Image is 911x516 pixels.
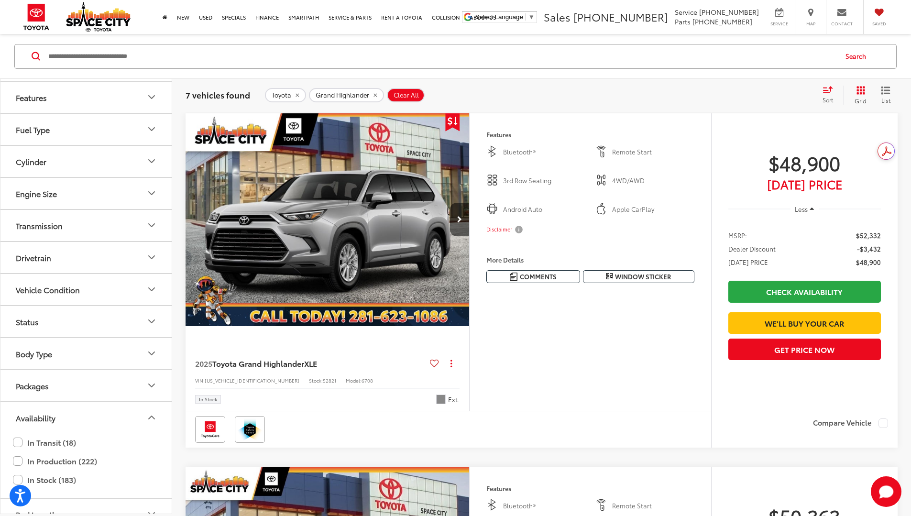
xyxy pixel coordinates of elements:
button: CylinderCylinder [0,145,173,176]
input: Search by Make, Model, or Keyword [47,44,836,67]
div: Engine Size [16,188,57,198]
span: Toyota Grand Highlander [212,358,304,369]
span: List [881,96,890,104]
span: Sales [544,9,571,24]
button: TransmissionTransmission [0,209,173,241]
span: 4WD/AWD [612,176,694,186]
button: Vehicle ConditionVehicle Condition [0,274,173,305]
div: Body Type [146,348,157,359]
div: Engine Size [146,187,157,199]
span: VIN: [195,377,205,384]
div: Features [16,92,47,101]
div: Packages [16,381,49,390]
button: Disclaimer [486,220,525,240]
span: Bluetooth® [503,147,585,157]
span: -$3,432 [857,244,881,253]
span: Remote Start [612,147,694,157]
div: Fuel Type [16,124,50,133]
button: Clear All [387,88,425,102]
span: Toyota [272,91,291,99]
span: $52,332 [856,231,881,240]
img: Space City Toyota [66,2,131,32]
span: Android Auto [503,205,585,214]
span: 7 vehicles found [186,88,250,100]
div: Vehicle Condition [146,284,157,295]
span: Bluetooth® [503,501,585,511]
span: Apple CarPlay [612,205,694,214]
button: remove Grand%20Highlander [309,88,384,102]
div: Status [16,317,39,326]
span: 52821 [323,377,336,384]
span: $48,900 [728,151,881,175]
svg: Start Chat [871,476,901,507]
a: 2025 Toyota Grand Highlander XLE2025 Toyota Grand Highlander XLE2025 Toyota Grand Highlander XLE2... [185,113,470,327]
div: Features [146,91,157,103]
button: Window Sticker [583,270,694,283]
button: DrivetrainDrivetrain [0,242,173,273]
button: Select sort value [818,85,844,104]
img: Comments [510,273,517,281]
span: Get Price Drop Alert [445,113,460,132]
span: XLE [304,358,317,369]
div: Body Type [16,349,52,358]
button: Fuel TypeFuel Type [0,113,173,144]
span: Service [768,21,790,27]
button: Get Price Now [728,339,881,360]
div: Status [146,316,157,327]
a: 2025Toyota Grand HighlanderXLE [195,358,426,369]
button: Actions [443,355,460,372]
span: [PHONE_NUMBER] [573,9,668,24]
button: Body TypeBody Type [0,338,173,369]
i: Window Sticker [606,273,613,280]
button: Search [836,44,880,68]
a: Check Availability [728,281,881,302]
img: Toyota Safety Sense [237,418,263,441]
button: Toggle Chat Window [871,476,901,507]
div: Transmission [16,220,63,230]
button: remove Toyota [265,88,306,102]
span: Select Language [475,13,523,21]
span: [DATE] PRICE [728,257,768,267]
div: Availability [16,413,55,422]
div: Drivetrain [16,253,51,262]
div: Packages [146,380,157,391]
label: Compare Vehicle [813,418,888,428]
button: FeaturesFeatures [0,81,173,112]
span: Window Sticker [615,272,671,281]
button: StatusStatus [0,306,173,337]
div: Cylinder [146,155,157,167]
span: Ext. [448,395,460,404]
a: We'll Buy Your Car [728,312,881,334]
span: Silver [436,395,446,404]
label: In Stock (183) [13,471,159,488]
span: In Stock [199,397,217,402]
span: [US_VEHICLE_IDENTIFICATION_NUMBER] [205,377,299,384]
div: Drivetrain [146,252,157,263]
div: 2025 Toyota Grand Highlander XLE 0 [185,113,470,327]
span: 3rd Row Seating [503,176,585,186]
span: 6708 [362,377,373,384]
button: List View [874,85,898,104]
label: In Production (222) [13,452,159,469]
span: Less [795,205,808,213]
button: Comments [486,270,580,283]
span: [PHONE_NUMBER] [692,17,752,26]
span: Model: [346,377,362,384]
button: Grid View [844,85,874,104]
div: Vehicle Condition [16,285,80,294]
span: MSRP: [728,231,747,240]
span: Map [800,21,821,27]
span: ▼ [528,13,535,21]
button: Engine SizeEngine Size [0,177,173,209]
div: Cylinder [16,156,46,165]
span: $48,900 [856,257,881,267]
button: PackagesPackages [0,370,173,401]
span: Grand Highlander [316,91,369,99]
span: Remote Start [612,501,694,511]
span: Dealer Discount [728,244,776,253]
label: In Transit (18) [13,434,159,450]
img: 2025 Toyota Grand Highlander XLE [185,113,470,327]
span: Sort [823,96,833,104]
span: Contact [831,21,853,27]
